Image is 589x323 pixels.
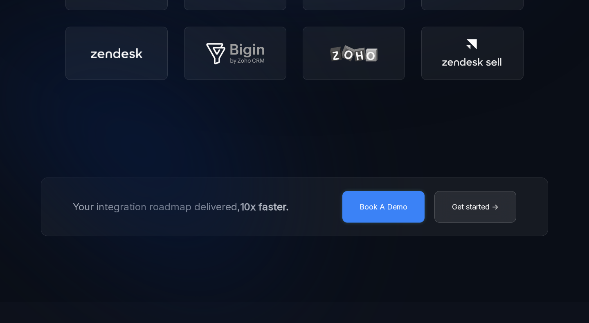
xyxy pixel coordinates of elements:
img: Zoho CRM [330,45,378,61]
img: Bigin CRM [198,27,272,80]
button: Book A Demo [342,191,425,223]
div: Your integration roadmap delivered, [73,200,289,214]
img: Zendesk CRM [91,48,143,58]
img: Zendesk Sell CRM [434,35,511,72]
button: Get started → [434,191,516,223]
